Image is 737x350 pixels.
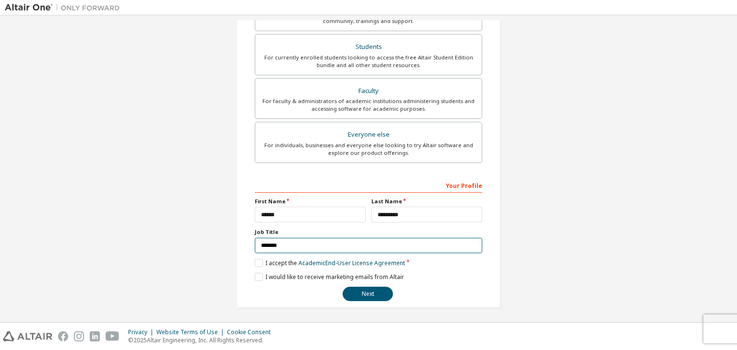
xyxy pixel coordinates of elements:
[371,198,482,205] label: Last Name
[227,328,276,336] div: Cookie Consent
[261,40,476,54] div: Students
[261,128,476,141] div: Everyone else
[90,331,100,341] img: linkedin.svg
[261,54,476,69] div: For currently enrolled students looking to access the free Altair Student Edition bundle and all ...
[128,328,156,336] div: Privacy
[74,331,84,341] img: instagram.svg
[298,259,405,267] a: Academic End-User License Agreement
[255,259,405,267] label: I accept the
[255,198,366,205] label: First Name
[58,331,68,341] img: facebook.svg
[255,273,404,281] label: I would like to receive marketing emails from Altair
[5,3,125,12] img: Altair One
[3,331,52,341] img: altair_logo.svg
[343,287,393,301] button: Next
[156,328,227,336] div: Website Terms of Use
[106,331,119,341] img: youtube.svg
[128,336,276,344] p: © 2025 Altair Engineering, Inc. All Rights Reserved.
[255,228,482,236] label: Job Title
[255,177,482,193] div: Your Profile
[261,141,476,157] div: For individuals, businesses and everyone else looking to try Altair software and explore our prod...
[261,84,476,98] div: Faculty
[261,97,476,113] div: For faculty & administrators of academic institutions administering students and accessing softwa...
